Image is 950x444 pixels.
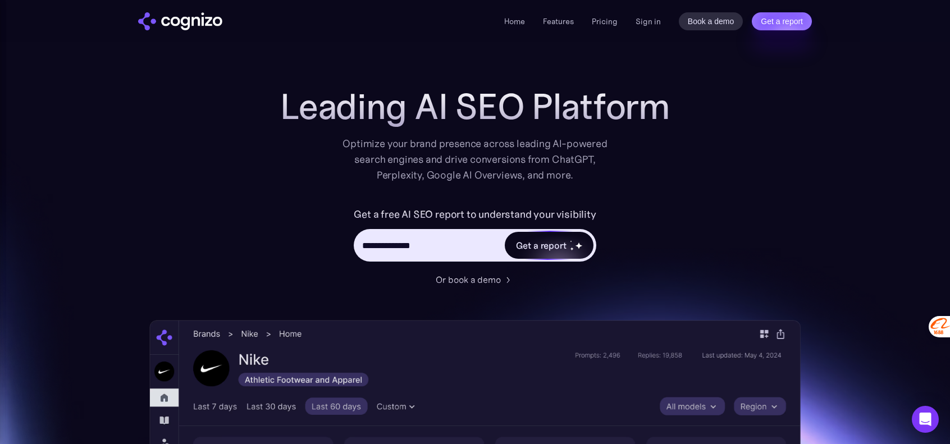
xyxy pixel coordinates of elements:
a: Features [543,16,574,26]
form: Hero URL Input Form [354,205,596,267]
label: Get a free AI SEO report to understand your visibility [354,205,596,223]
img: star [570,247,574,251]
a: Home [504,16,525,26]
div: Optimize your brand presence across leading AI-powered search engines and drive conversions from ... [337,136,613,183]
a: Book a demo [679,12,743,30]
a: Pricing [592,16,618,26]
div: Or book a demo [436,273,501,286]
a: Or book a demo [436,273,514,286]
img: star [570,240,572,242]
div: Get a report [516,239,567,252]
a: Sign in [636,15,661,28]
img: cognizo logo [138,12,222,30]
h1: Leading AI SEO Platform [280,86,670,127]
a: Get a report [752,12,812,30]
a: home [138,12,222,30]
div: Open Intercom Messenger [912,406,939,433]
img: star [575,242,582,249]
a: Get a reportstarstarstar [504,231,595,260]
